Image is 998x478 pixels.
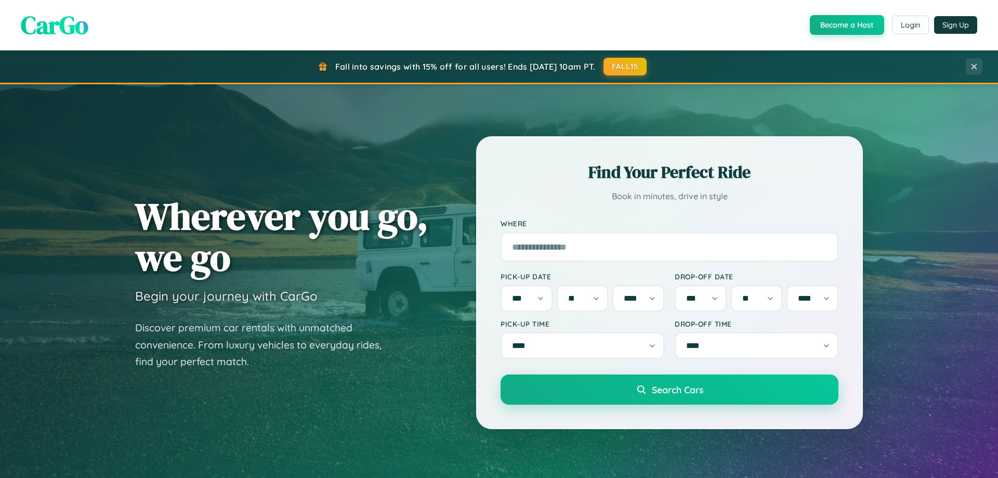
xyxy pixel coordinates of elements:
button: Login [892,16,929,34]
button: FALL15 [603,58,647,75]
h3: Begin your journey with CarGo [135,288,318,304]
h2: Find Your Perfect Ride [501,161,838,184]
label: Drop-off Date [675,272,838,281]
label: Pick-up Time [501,319,664,328]
label: Drop-off Time [675,319,838,328]
span: Search Cars [652,384,703,395]
span: CarGo [21,8,88,42]
label: Where [501,219,838,228]
button: Search Cars [501,374,838,405]
label: Pick-up Date [501,272,664,281]
button: Become a Host [810,15,884,35]
button: Sign Up [934,16,977,34]
p: Discover premium car rentals with unmatched convenience. From luxury vehicles to everyday rides, ... [135,319,395,370]
span: Fall into savings with 15% off for all users! Ends [DATE] 10am PT. [335,61,596,72]
h1: Wherever you go, we go [135,196,428,278]
p: Book in minutes, drive in style [501,189,838,204]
